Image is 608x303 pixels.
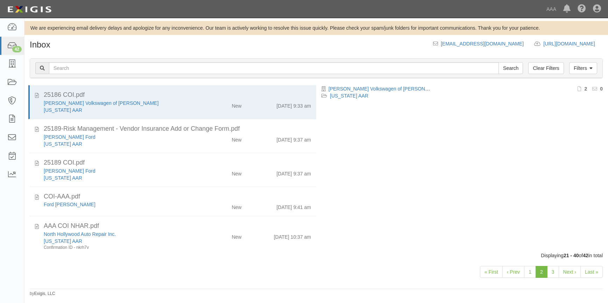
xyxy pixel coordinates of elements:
[44,124,311,134] div: 25189-Risk Management - Vendor Insurance Add or Change Form.pdf
[328,86,443,92] a: [PERSON_NAME] Volkswagen of [PERSON_NAME]
[276,201,311,211] div: [DATE] 9:41 am
[44,140,195,147] div: Texas AAR
[480,266,503,278] a: « First
[12,46,22,52] div: 42
[580,266,603,278] a: Last »
[44,231,195,238] div: North Hollywood Auto Repair Inc.
[578,5,586,13] i: Help Center - Complianz
[543,41,603,46] a: [URL][DOMAIN_NAME]
[44,134,96,140] a: [PERSON_NAME] Ford
[528,62,564,74] a: Clear Filters
[44,201,195,208] div: Ford Groves
[564,253,579,258] b: 21 - 40
[502,266,524,278] a: ‹ Prev
[5,3,54,16] img: logo-5460c22ac91f19d4615b14bd174203de0afe785f0fc80cf4dbbc73dc1793850b.png
[49,62,499,74] input: Search
[44,202,96,207] a: Ford [PERSON_NAME]
[30,291,55,297] small: by
[276,167,311,177] div: [DATE] 9:37 am
[44,175,82,181] a: [US_STATE] AAR
[44,174,195,181] div: Texas AAR
[44,192,311,201] div: COI-AAA.pdf
[44,107,82,113] a: [US_STATE] AAR
[44,91,311,100] div: 25186 COI.pdf
[584,86,587,92] b: 2
[44,238,195,245] div: California AAR
[44,222,311,231] div: AAA COI NHAR.pdf
[536,266,547,278] a: 2
[44,167,195,174] div: Bob Tomes Ford
[44,168,96,174] a: [PERSON_NAME] Ford
[330,93,368,99] a: [US_STATE] AAR
[569,62,597,74] a: Filters
[524,266,536,278] a: 1
[441,41,524,46] a: [EMAIL_ADDRESS][DOMAIN_NAME]
[44,107,195,114] div: Texas AAR
[44,158,311,167] div: 25189 COI.pdf
[44,238,82,244] a: [US_STATE] AAR
[24,252,608,259] div: Displaying of in total
[276,134,311,143] div: [DATE] 9:37 am
[44,245,195,251] div: Confirmation ID - nkrh7v
[600,86,603,92] b: 0
[232,231,241,240] div: New
[34,291,55,296] a: Exigis, LLC
[24,24,608,31] div: We are experiencing email delivery delays and apologize for any inconvenience. Our team is active...
[499,62,523,74] input: Search
[276,100,311,109] div: [DATE] 9:33 am
[559,266,581,278] a: Next ›
[232,100,241,109] div: New
[44,231,116,237] a: North Hollywood Auto Repair Inc.
[30,40,50,49] h1: Inbox
[274,231,311,240] div: [DATE] 10:37 am
[232,134,241,143] div: New
[44,100,158,106] a: [PERSON_NAME] Volkswagen of [PERSON_NAME]
[44,141,82,147] a: [US_STATE] AAR
[583,253,588,258] b: 42
[547,266,559,278] a: 3
[232,167,241,177] div: New
[232,201,241,211] div: New
[543,2,560,16] a: AAA
[44,134,195,140] div: Bob Tomes Ford
[44,100,195,107] div: Brandon Tomes Volkswagen of McKinney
